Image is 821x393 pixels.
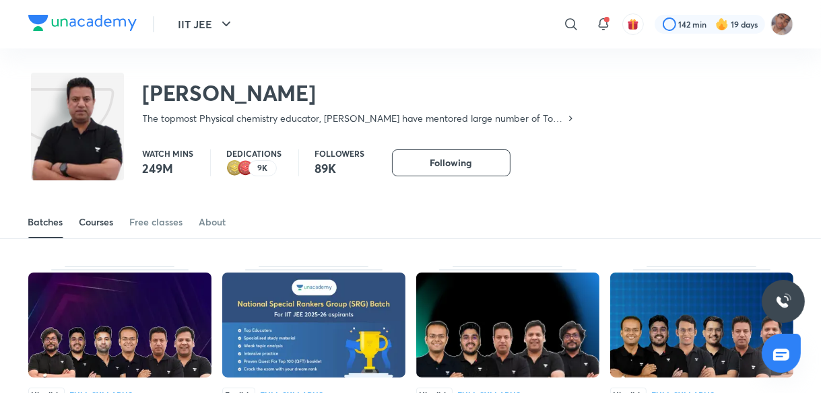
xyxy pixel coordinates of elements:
span: Following [430,156,472,170]
p: The topmost Physical chemistry educator, [PERSON_NAME] have mentored large number of Top-100 rank... [143,112,565,125]
p: Watch mins [143,149,194,157]
p: Followers [315,149,365,157]
a: Free classes [130,206,183,238]
img: educator badge2 [227,160,243,176]
button: Following [392,149,511,176]
img: Company Logo [28,15,137,31]
img: Thumbnail [28,273,211,378]
p: 9K [257,164,267,173]
a: Company Logo [28,15,137,34]
div: Batches [28,215,63,229]
a: Courses [79,206,114,238]
img: Thumbnail [610,273,793,378]
a: Batches [28,206,63,238]
img: educator badge1 [238,160,254,176]
div: About [199,215,226,229]
p: Dedications [227,149,282,157]
p: 89K [315,160,365,176]
img: avatar [627,18,639,30]
img: Rahul 2026 [770,13,793,36]
div: Free classes [130,215,183,229]
img: Thumbnail [416,273,599,378]
img: streak [715,17,729,31]
div: Courses [79,215,114,229]
img: class [31,75,124,196]
button: IIT JEE [170,11,242,38]
a: About [199,206,226,238]
h2: [PERSON_NAME] [143,79,576,106]
p: 249M [143,160,194,176]
button: avatar [622,13,644,35]
img: Thumbnail [222,273,405,378]
img: ttu [775,293,791,310]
